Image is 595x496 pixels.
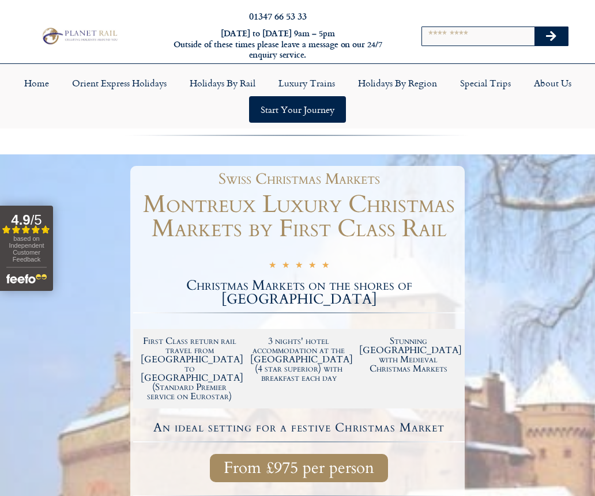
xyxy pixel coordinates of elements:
[359,336,457,373] h2: Stunning [GEOGRAPHIC_DATA] with Medieval Christmas Markets
[61,70,178,96] a: Orient Express Holidays
[141,336,239,401] h2: First Class return rail travel from [GEOGRAPHIC_DATA] to [GEOGRAPHIC_DATA] (Standard Premier serv...
[269,261,276,272] i: ★
[210,454,388,482] a: From £975 per person
[282,261,289,272] i: ★
[249,9,307,22] a: 01347 66 53 33
[250,336,348,383] h2: 3 nights' hotel accommodation at the [GEOGRAPHIC_DATA] (4 star superior) with breakfast each day
[534,27,568,46] button: Search
[308,261,316,272] i: ★
[39,26,120,46] img: Planet Rail Train Holidays Logo
[139,172,459,187] h1: Swiss Christmas Markets
[522,70,583,96] a: About Us
[267,70,347,96] a: Luxury Trains
[322,261,329,272] i: ★
[13,70,61,96] a: Home
[135,422,463,434] h4: An ideal setting for a festive Christmas Market
[178,70,267,96] a: Holidays by Rail
[133,192,465,241] h1: Montreux Luxury Christmas Markets by First Class Rail
[161,28,394,60] h6: [DATE] to [DATE] 9am – 5pm Outside of these times please leave a message on our 24/7 enquiry serv...
[449,70,522,96] a: Special Trips
[133,279,465,306] h2: Christmas Markets on the shores of [GEOGRAPHIC_DATA]
[224,461,374,475] span: From £975 per person
[295,261,303,272] i: ★
[269,260,329,272] div: 5/5
[6,70,589,123] nav: Menu
[249,96,346,123] a: Start your Journey
[347,70,449,96] a: Holidays by Region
